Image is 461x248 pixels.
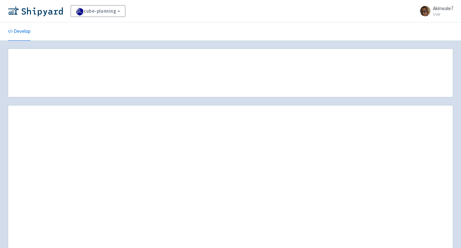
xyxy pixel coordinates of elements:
[8,22,31,41] a: Develop
[8,6,63,16] img: Shipyard logo
[71,5,125,17] a: cube-planning
[416,6,453,16] a: Akinwale7 User
[433,12,453,16] small: User
[433,5,453,11] span: Akinwale7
